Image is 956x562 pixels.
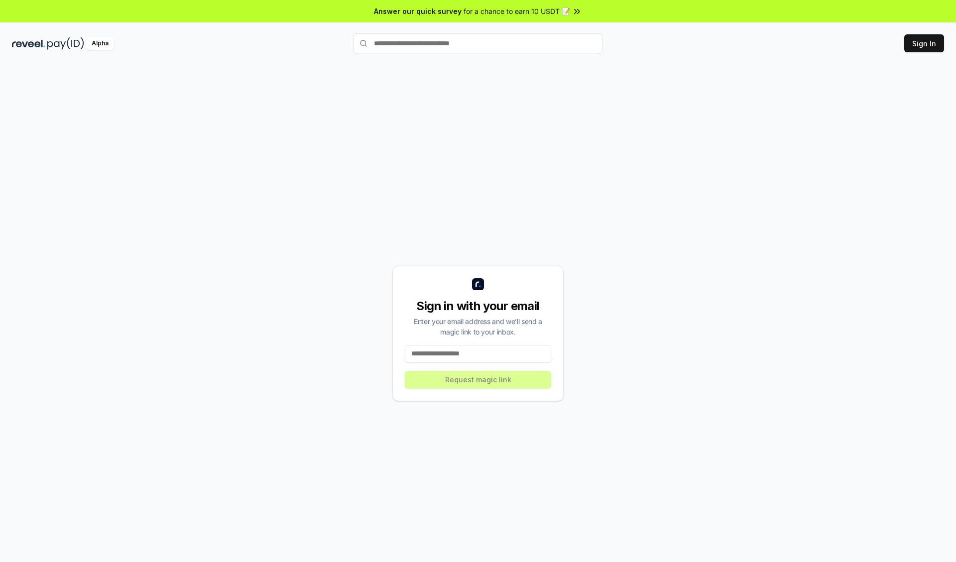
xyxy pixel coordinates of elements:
img: pay_id [47,37,84,50]
div: Alpha [86,37,114,50]
span: Answer our quick survey [374,6,462,16]
button: Sign In [904,34,944,52]
img: logo_small [472,278,484,290]
img: reveel_dark [12,37,45,50]
div: Sign in with your email [405,298,551,314]
div: Enter your email address and we’ll send a magic link to your inbox. [405,316,551,337]
span: for a chance to earn 10 USDT 📝 [464,6,570,16]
